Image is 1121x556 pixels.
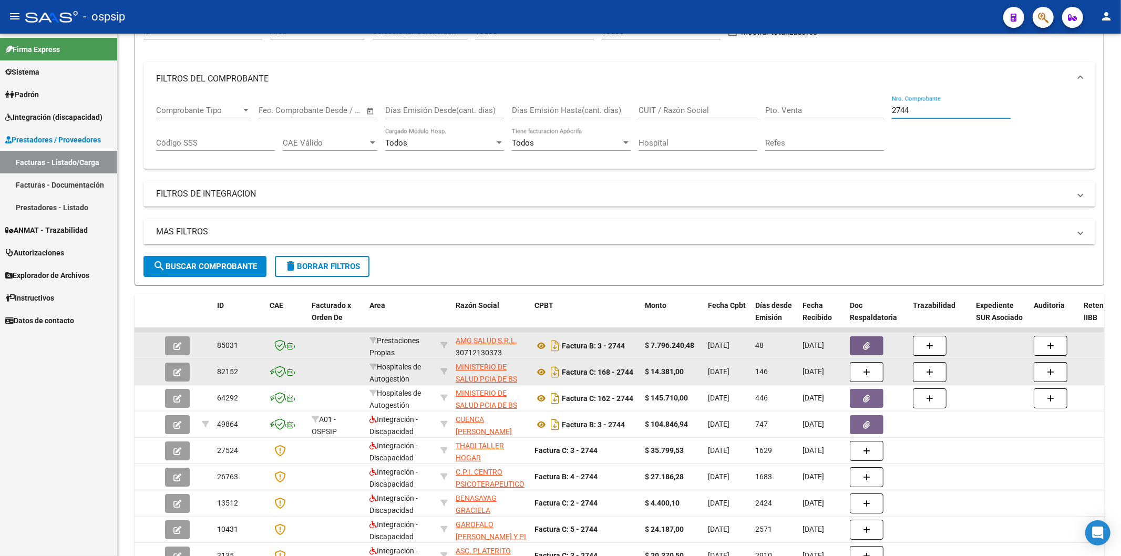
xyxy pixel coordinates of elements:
[708,420,729,428] span: [DATE]
[755,341,764,349] span: 48
[5,247,64,259] span: Autorizaciones
[217,446,238,455] span: 27524
[217,301,224,310] span: ID
[284,260,297,272] mat-icon: delete
[645,301,666,310] span: Monto
[708,499,729,507] span: [DATE]
[217,420,238,428] span: 49864
[755,499,772,507] span: 2424
[456,519,526,541] div: 30696592329
[909,294,972,341] datatable-header-cell: Trazabilidad
[369,363,421,383] span: Hospitales de Autogestión
[5,224,88,236] span: ANMAT - Trazabilidad
[369,415,418,436] span: Integración - Discapacidad
[562,368,633,376] strong: Factura C: 168 - 2744
[284,262,360,271] span: Borrar Filtros
[369,389,421,409] span: Hospitales de Autogestión
[456,363,517,395] span: MINISTERIO DE SALUD PCIA DE BS AS
[846,294,909,341] datatable-header-cell: Doc Respaldatoria
[5,66,39,78] span: Sistema
[369,441,418,462] span: Integración - Discapacidad
[562,394,633,403] strong: Factura C: 162 - 2744
[456,387,526,409] div: 30626983398
[755,301,792,322] span: Días desde Emisión
[83,5,125,28] span: - ospsip
[562,420,625,429] strong: Factura B: 3 - 2744
[512,138,534,148] span: Todos
[803,446,824,455] span: [DATE]
[645,420,688,428] strong: $ 104.846,94
[755,472,772,481] span: 1683
[548,390,562,407] i: Descargar documento
[803,472,824,481] span: [DATE]
[456,494,497,514] span: BENASAYAG GRACIELA
[456,441,509,486] span: THADI TALLER HOGAR ACTIVIDADES DIFERENCIALES
[213,294,265,341] datatable-header-cell: ID
[645,525,684,533] strong: $ 24.187,00
[156,226,1070,238] mat-panel-title: MAS FILTROS
[751,294,798,341] datatable-header-cell: Días desde Emisión
[708,367,729,376] span: [DATE]
[312,415,337,436] span: A01 - OSPSIP
[1034,301,1065,310] span: Auditoria
[704,294,751,341] datatable-header-cell: Fecha Cpbt
[456,389,517,421] span: MINISTERIO DE SALUD PCIA DE BS AS
[708,472,729,481] span: [DATE]
[456,520,526,553] span: GAROFALO [PERSON_NAME] Y PI [PERSON_NAME]
[456,415,512,436] span: CUENCA [PERSON_NAME]
[143,219,1095,244] mat-expansion-panel-header: MAS FILTROS
[456,492,526,514] div: 27042094248
[641,294,704,341] datatable-header-cell: Monto
[645,472,684,481] strong: $ 27.186,28
[369,520,418,541] span: Integración - Discapacidad
[153,262,257,271] span: Buscar Comprobante
[755,525,772,533] span: 2571
[456,335,526,357] div: 30712130373
[369,494,418,514] span: Integración - Discapacidad
[5,89,39,100] span: Padrón
[369,336,419,357] span: Prestaciones Propias
[451,294,530,341] datatable-header-cell: Razón Social
[708,394,729,402] span: [DATE]
[803,499,824,507] span: [DATE]
[217,525,238,533] span: 10431
[1085,520,1110,545] div: Open Intercom Messenger
[365,294,436,341] datatable-header-cell: Area
[312,301,351,322] span: Facturado x Orden De
[5,270,89,281] span: Explorador de Archivos
[456,466,526,488] div: 30713066008
[270,301,283,310] span: CAE
[548,337,562,354] i: Descargar documento
[755,420,768,428] span: 747
[645,499,680,507] strong: $ 4.400,10
[708,525,729,533] span: [DATE]
[385,138,407,148] span: Todos
[265,294,307,341] datatable-header-cell: CAE
[307,294,365,341] datatable-header-cell: Facturado x Orden De
[156,188,1070,200] mat-panel-title: FILTROS DE INTEGRACION
[708,446,729,455] span: [DATE]
[5,315,74,326] span: Datos de contacto
[645,367,684,376] strong: $ 14.381,00
[456,301,499,310] span: Razón Social
[534,525,598,533] strong: Factura C: 5 - 2744
[365,105,377,117] button: Open calendar
[5,111,102,123] span: Integración (discapacidad)
[156,73,1070,85] mat-panel-title: FILTROS DEL COMPROBANTE
[456,440,526,462] div: 30564466898
[143,96,1095,169] div: FILTROS DEL COMPROBANTE
[143,256,266,277] button: Buscar Comprobante
[534,446,598,455] strong: Factura C: 3 - 2744
[217,472,238,481] span: 26763
[803,525,824,533] span: [DATE]
[708,301,746,310] span: Fecha Cpbt
[456,361,526,383] div: 30626983398
[798,294,846,341] datatable-header-cell: Fecha Recibido
[645,394,688,402] strong: $ 145.710,00
[259,106,293,115] input: Start date
[217,367,238,376] span: 82152
[456,468,524,500] span: C.P.I. CENTRO PSICOTERAPEUTICO INTEGRAL S.R.L.
[5,292,54,304] span: Instructivos
[803,394,824,402] span: [DATE]
[548,364,562,380] i: Descargar documento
